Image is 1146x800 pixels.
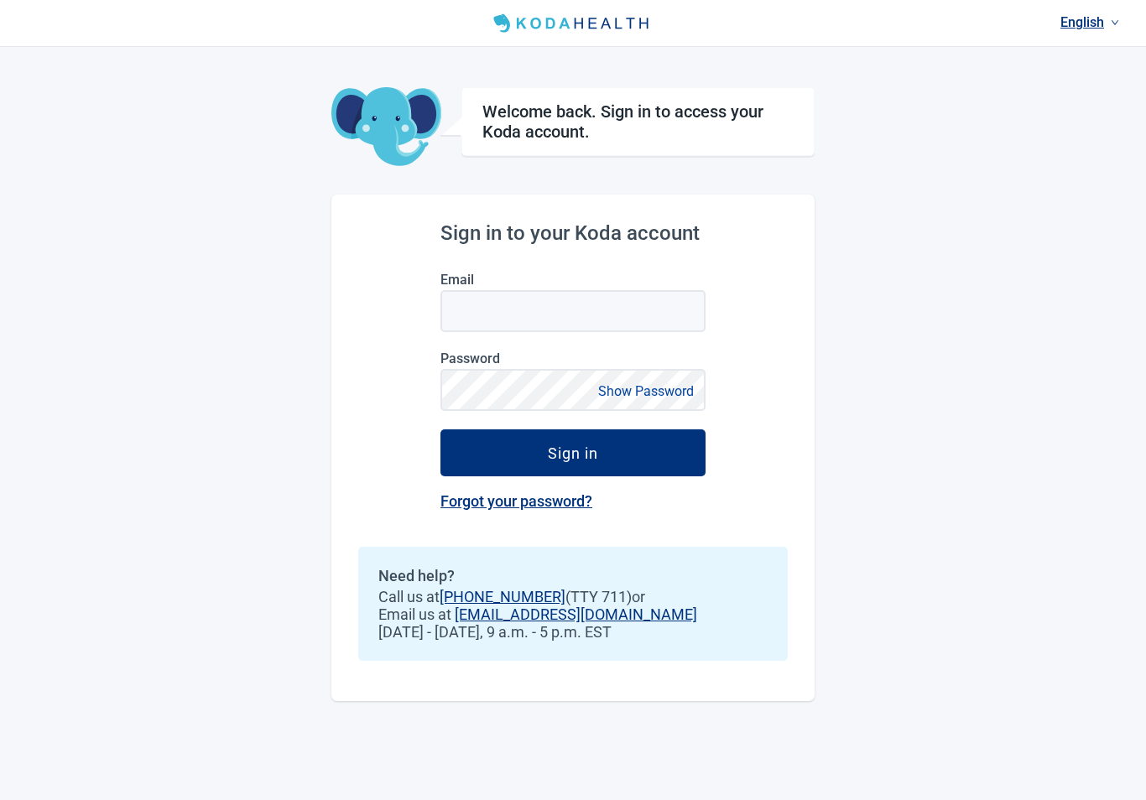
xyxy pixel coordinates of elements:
span: down [1111,18,1119,27]
h2: Need help? [378,567,768,584]
a: [PHONE_NUMBER] [440,588,565,605]
button: Show Password [593,380,699,403]
img: Koda Health [487,10,659,37]
a: [EMAIL_ADDRESS][DOMAIN_NAME] [455,605,697,623]
a: Current language: English [1054,8,1126,36]
button: Sign in [440,429,706,476]
main: Main content [331,47,815,701]
div: Sign in [548,444,598,461]
label: Email [440,272,706,288]
span: Email us at [378,605,768,623]
span: [DATE] - [DATE], 9 a.m. - 5 p.m. EST [378,623,768,641]
a: Forgot your password? [440,492,592,510]
h1: Welcome back. Sign in to access your Koda account. [482,101,794,142]
img: Koda Elephant [331,87,441,168]
h2: Sign in to your Koda account [440,221,706,245]
span: Call us at (TTY 711) or [378,588,768,605]
label: Password [440,351,706,366]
